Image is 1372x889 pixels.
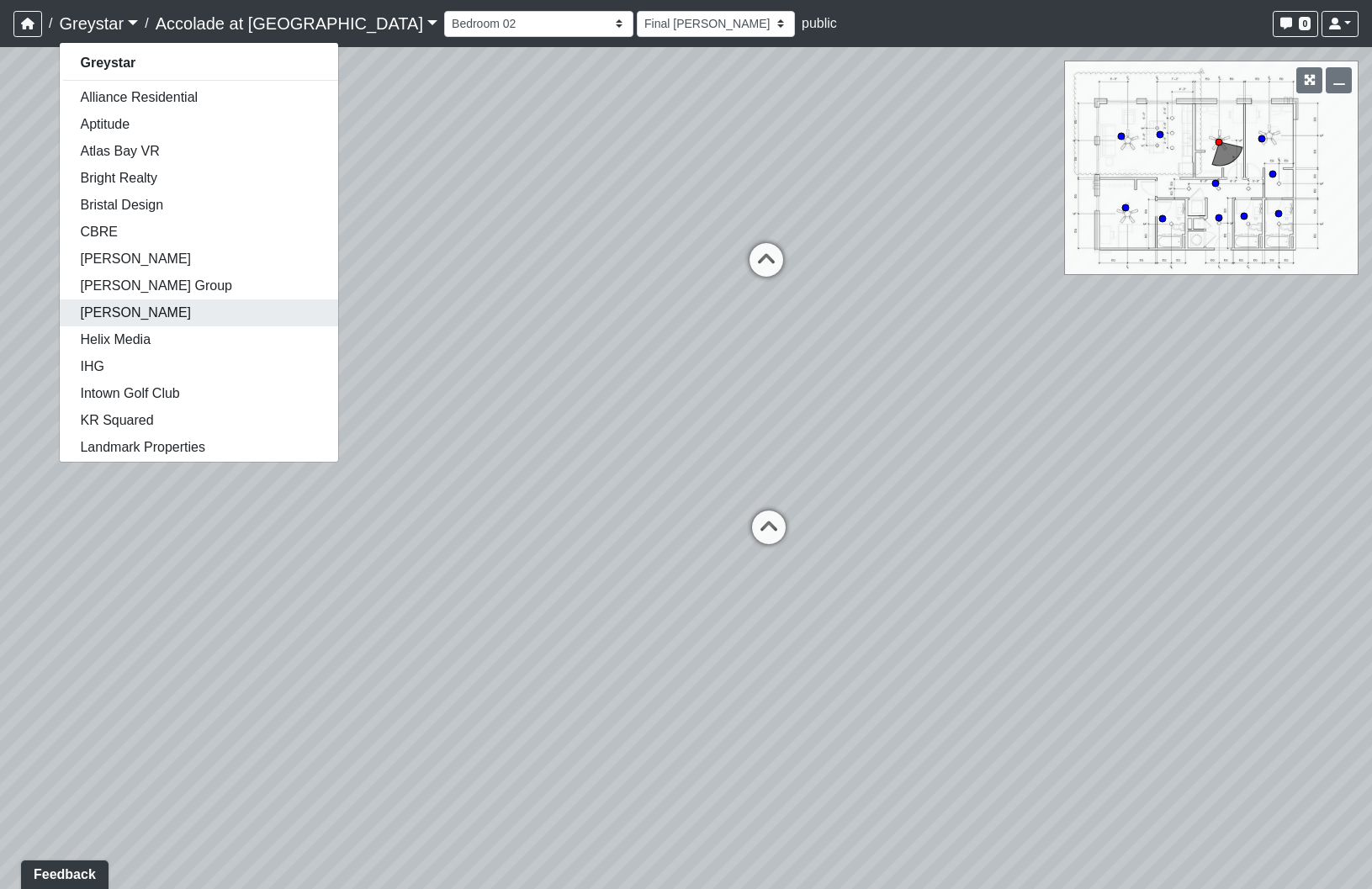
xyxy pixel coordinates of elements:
a: Lang Partners [60,461,338,488]
span: / [42,7,59,40]
div: Greystar [59,42,339,463]
a: Bright Realty [60,165,338,192]
a: Alliance Residential [60,84,338,111]
a: Greystar [60,50,338,77]
iframe: Ybug feedback widget [13,855,112,889]
a: KR Squared [60,407,338,434]
button: 0 [1273,11,1318,37]
a: IHG [60,353,338,380]
span: / [138,7,155,40]
a: Greystar [59,7,138,40]
a: Intown Golf Club [60,380,338,407]
a: CBRE [60,219,338,246]
a: [PERSON_NAME] [60,246,338,273]
strong: Greystar [80,56,135,70]
a: Bristal Design [60,192,338,219]
a: Atlas Bay VR [60,138,338,165]
span: 0 [1299,17,1311,30]
a: Helix Media [60,326,338,353]
a: [PERSON_NAME] [60,299,338,326]
a: Accolade at [GEOGRAPHIC_DATA] [156,7,437,40]
a: [PERSON_NAME] Group [60,273,338,299]
a: Aptitude [60,111,338,138]
span: public [802,16,837,30]
a: Landmark Properties [60,434,338,461]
